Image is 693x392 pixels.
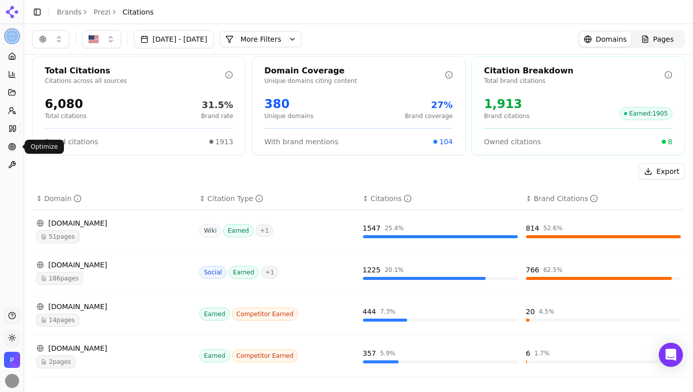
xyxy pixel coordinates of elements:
button: Current brand: Prezi [4,28,20,44]
div: Domain [44,193,82,204]
div: 380 [264,96,313,112]
div: [DOMAIN_NAME] [36,302,191,312]
span: With brand mentions [264,137,338,147]
p: Unique domains citing content [264,77,444,85]
img: Terry Moore [5,374,19,388]
th: totalCitationCount [359,187,522,210]
p: Total citations [45,112,87,120]
div: 4.5 % [539,308,555,316]
a: Brands [57,8,82,16]
span: Wiki [199,224,221,237]
div: 1.7 % [534,349,550,357]
th: citationTypes [195,187,358,210]
span: Pages [653,34,674,44]
span: 51 pages [36,230,80,243]
button: Export [639,163,685,179]
span: Earned [223,224,253,237]
span: 14 pages [36,314,80,327]
span: Social [199,266,226,279]
img: Prezi [4,28,20,44]
div: 62.5 % [543,266,562,274]
span: 8 [668,137,672,147]
span: Brand citations [45,137,98,147]
div: Total Citations [45,65,225,77]
div: Optimize [25,140,64,154]
span: 1913 [215,137,234,147]
div: 6,080 [45,96,87,112]
div: 1,913 [484,96,530,112]
div: 7.3 % [380,308,396,316]
p: Brand coverage [405,112,452,120]
div: [DOMAIN_NAME] [36,218,191,228]
div: 5.9 % [380,349,396,357]
div: ↕Domain [36,193,191,204]
span: Earned [199,308,229,321]
span: Owned citations [484,137,541,147]
div: 52.6 % [543,224,562,232]
button: Open organization switcher [4,352,20,368]
span: Competitor Earned [232,308,298,321]
button: [DATE] - [DATE] [134,30,214,48]
div: 766 [526,265,540,275]
p: Unique domains [264,112,313,120]
div: [DOMAIN_NAME] [36,343,191,353]
div: 31.5% [201,98,233,112]
span: Earned : 1905 [620,107,672,120]
span: + 1 [261,266,279,279]
div: 25.4 % [384,224,404,232]
div: ↕Brand Citations [526,193,681,204]
span: 186 pages [36,272,83,285]
a: Prezi [94,7,111,17]
img: US [89,34,99,44]
div: 20 [526,307,535,317]
div: 814 [526,223,540,233]
span: Earned [228,266,259,279]
span: Competitor Earned [232,349,298,362]
div: 1225 [363,265,381,275]
div: 20.1 % [384,266,404,274]
div: [DOMAIN_NAME] [36,260,191,270]
th: brandCitationCount [522,187,685,210]
div: 357 [363,348,376,358]
span: Domains [596,34,627,44]
span: Earned [199,349,229,362]
th: domain [32,187,195,210]
div: Citation Type [207,193,263,204]
span: + 1 [256,224,274,237]
p: Brand rate [201,112,233,120]
div: Domain Coverage [264,65,444,77]
div: 6 [526,348,530,358]
p: Total brand citations [484,77,664,85]
div: 444 [363,307,376,317]
div: Citations [370,193,412,204]
div: 27% [405,98,452,112]
div: Citation Breakdown [484,65,664,77]
button: Open user button [5,374,19,388]
img: Prezi [4,352,20,368]
div: ↕Citations [363,193,518,204]
span: Citations [123,7,154,17]
div: Open Intercom Messenger [659,343,683,367]
span: 2 pages [36,355,75,368]
p: Citations across all sources [45,77,225,85]
div: Brand Citations [533,193,598,204]
button: More Filters [220,31,302,47]
nav: breadcrumb [57,7,153,17]
p: Brand citations [484,112,530,120]
div: ↕Citation Type [199,193,354,204]
div: 1547 [363,223,381,233]
span: 104 [439,137,453,147]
